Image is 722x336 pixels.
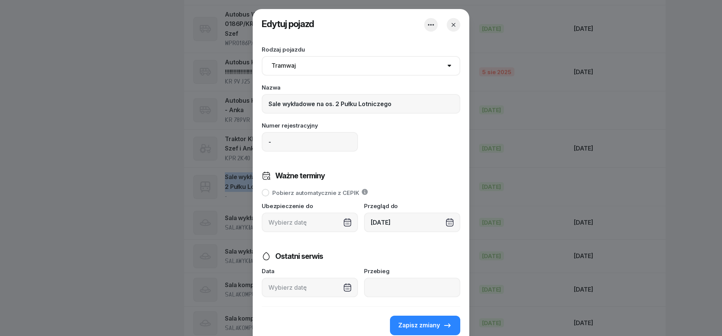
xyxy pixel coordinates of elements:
[272,190,359,196] div: Pobierz automatycznie z CEPIK
[275,170,325,182] h3: Ważne terminy
[262,18,314,29] span: Edytuj pojazd
[390,316,460,335] button: Zapisz zmiany
[398,321,440,330] span: Zapisz zmiany
[275,250,323,262] h3: Ostatni serwis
